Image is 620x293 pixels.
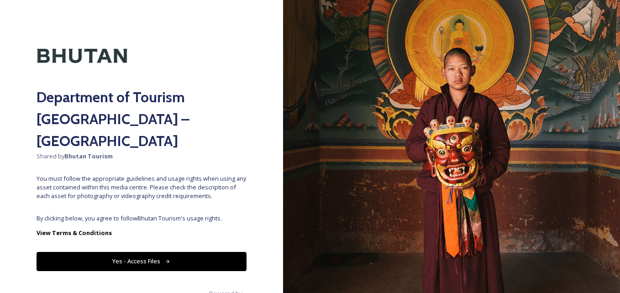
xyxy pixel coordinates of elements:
[37,252,247,271] button: Yes - Access Files
[37,174,247,201] span: You must follow the appropriate guidelines and usage rights when using any asset contained within...
[37,227,247,238] a: View Terms & Conditions
[37,214,247,223] span: By clicking below, you agree to follow Bhutan Tourism 's usage rights.
[37,86,247,152] h2: Department of Tourism [GEOGRAPHIC_DATA] – [GEOGRAPHIC_DATA]
[64,152,113,160] strong: Bhutan Tourism
[37,30,128,82] img: Kingdom-of-Bhutan-Logo.png
[37,152,247,161] span: Shared by
[37,229,112,237] strong: View Terms & Conditions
